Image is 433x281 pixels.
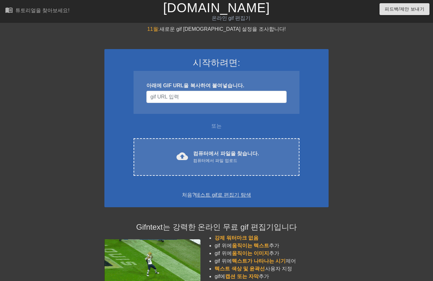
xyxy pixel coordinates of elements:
a: [DOMAIN_NAME] [163,1,270,15]
span: 강제 워터마크 없음 [215,235,258,241]
li: 사용자 지정 [215,265,329,273]
button: 피드백/제안 보내기 [380,3,429,15]
div: 튜토리얼을 찾아보세요! [15,8,69,13]
li: gif에 추가 [215,273,329,280]
h4: Gifntext는 강력한 온라인 무료 gif 편집기입니다 [104,223,329,232]
div: 아래에 GIF URL을 복사하여 붙여넣습니다. [146,82,287,89]
div: 새로운 gif [DEMOGRAPHIC_DATA] 설정을 조사합니다! [104,25,329,33]
span: 텍스트가 나타나는 시기 [232,258,286,264]
div: 처음? [113,191,320,199]
li: gif 위에 추가 [215,250,329,257]
span: cloud_upload [176,150,188,162]
div: 또는 [121,122,312,130]
div: 컴퓨터에서 파일 업로드 [193,158,259,164]
a: 테스트 gif로 편집기 탐색 [195,192,251,198]
span: 텍스트 색상 및 윤곽선 [215,266,265,271]
div: 온라인 gif 편집기 [148,14,315,22]
span: 움직이는 이미지 [232,251,269,256]
li: gif 위에 제어 [215,257,329,265]
span: 피드백/제안 보내기 [385,5,424,13]
input: 사용자 이름 [146,91,287,103]
li: gif 위에 추가 [215,242,329,250]
a: 튜토리얼을 찾아보세요! [5,6,69,16]
span: 캡션 또는 자막 [225,274,259,279]
span: 움직이는 텍스트 [232,243,269,248]
font: 컴퓨터에서 파일을 찾습니다. [193,151,259,156]
span: menu_book [5,6,13,14]
h3: 시작하려면: [113,57,320,68]
span: 11월: [147,26,159,32]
